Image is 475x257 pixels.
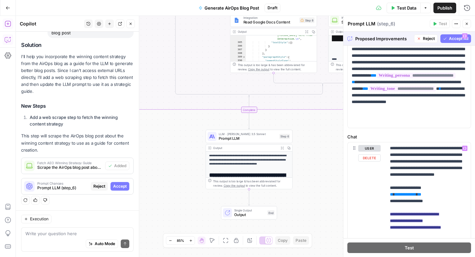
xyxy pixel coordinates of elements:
[336,29,400,34] div: Output
[230,44,246,48] div: 386
[21,42,134,48] h2: Solution
[430,19,450,28] button: Test
[248,68,269,71] span: Copy the output
[347,133,471,140] label: Chat
[206,107,292,113] div: Complete
[423,36,435,42] span: Reject
[358,154,381,162] button: Delete
[230,41,246,44] div: 385
[234,208,265,213] span: Single Output
[397,5,416,11] span: Test Data
[328,14,415,73] div: Web Page ScrapeScrape Regular Web ContentStep 9Output*****This output is too large & has been abb...
[414,34,438,43] button: Reject
[336,63,413,72] div: This output is too large & has been abbreviated for review. to view the full content.
[234,18,239,23] img: Instagram%20post%20-%201%201.png
[21,132,134,153] p: This step will scrape the AirOps blog post about the winning content strategy to use as a guide f...
[437,5,452,11] span: Publish
[433,3,456,13] button: Publish
[219,135,277,141] span: Prompt LLM
[177,238,184,243] span: 85%
[243,16,297,20] span: Integration
[30,115,118,127] strong: Add a web scrape step to fetch the winning content strategy
[347,242,471,253] button: Test
[21,53,134,95] p: I'll help you incorporate the winning content strategy from the AirOps blog as a guide for the LL...
[387,3,420,13] button: Test Data
[293,236,309,245] button: Paste
[230,52,246,55] div: 388
[86,239,118,248] button: Auto Mode
[219,132,277,136] span: LLM · [PERSON_NAME] 3.5 Sonnet
[230,48,246,52] div: 387
[273,73,323,86] g: Edge from step_8 to step_7-conditional-end
[241,107,257,113] div: Complete
[278,238,288,243] span: Copy
[300,18,315,23] div: Step 8
[205,5,259,11] span: Generate AirOps Blog Post
[377,20,395,27] span: ( step_6 )
[248,189,250,205] g: Edge from step_6 to end
[449,36,468,42] span: Accept All
[206,206,292,220] div: Single OutputOutputEnd
[213,146,277,150] div: Output
[348,20,375,27] textarea: Prompt LLM
[37,161,103,165] span: Fetch AEO Winning Strategy Guide
[224,184,245,187] span: Copy the output
[91,182,108,191] button: Reject
[355,35,411,42] span: Proposed Improvements
[358,145,381,152] button: user
[238,63,315,72] div: This output is too large & has been abbreviated for review. to view the full content.
[93,183,105,189] span: Reject
[195,3,263,13] button: Generate AirOps Blog Post
[95,241,115,247] span: Auto Mode
[30,216,48,222] span: Execution
[114,163,126,169] span: Added
[279,134,290,139] div: Step 6
[268,5,277,11] span: Draft
[213,179,290,188] div: This output is too large & has been abbreviated for review. to view the full content.
[230,14,317,73] div: IntegrationRead Google Docs ContentStep 8Output [PERSON_NAME] here from Sear Interactive.\n", "te...
[111,182,129,191] button: Accept
[21,102,134,111] h3: New Steps
[439,21,447,27] span: Test
[248,113,250,129] g: Edge from step_2-iteration-end to step_6
[249,85,323,97] g: Edge from step_7-conditional-end to step_3-conditional-end
[113,183,127,189] span: Accept
[296,238,306,243] span: Paste
[230,59,246,66] div: 390
[37,165,103,170] span: Scrape the AirOps blog post about AEO winning content strategy to use as a guide for content crea...
[440,34,471,43] button: Accept All
[243,19,297,25] span: Read Google Docs Content
[21,215,51,223] button: Execution
[20,20,82,27] div: Copilot
[267,210,274,215] div: End
[37,182,88,185] span: Prompt Changes
[37,185,88,191] span: Prompt LLM (step_6)
[234,212,265,218] span: Output
[238,29,302,34] div: Output
[105,162,129,170] button: Added
[242,55,245,59] span: Toggle code folding, rows 389 through 392
[405,244,414,251] span: Test
[230,55,246,59] div: 389
[275,236,290,245] button: Copy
